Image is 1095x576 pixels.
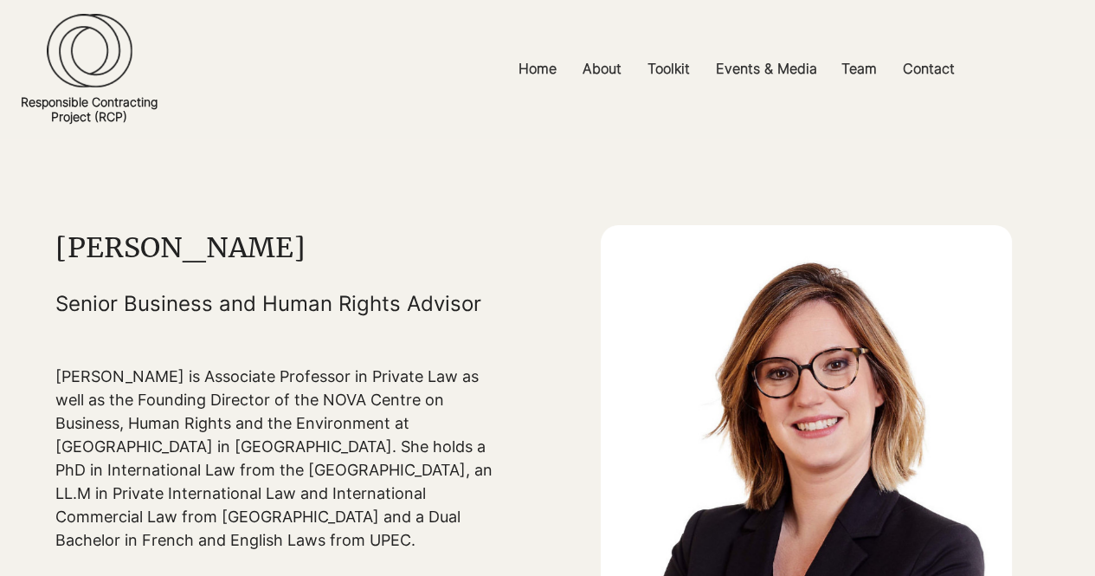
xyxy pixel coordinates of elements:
[890,49,968,88] a: Contact
[55,230,500,265] h1: [PERSON_NAME]​​​​
[634,49,703,88] a: Toolkit
[828,49,890,88] a: Team
[570,49,634,88] a: About
[894,49,963,88] p: Contact
[55,365,500,552] p: [PERSON_NAME] is Associate Professor in Private Law as well as the Founding Director of the NOVA ...
[703,49,828,88] a: Events & Media
[506,49,570,88] a: Home
[574,49,630,88] p: About
[833,49,886,88] p: Team
[55,291,500,316] h5: Senior Business and Human Rights Advisor
[21,94,158,124] a: Responsible ContractingProject (RCP)
[639,49,699,88] p: Toolkit
[707,49,826,88] p: Events & Media
[510,49,565,88] p: Home
[377,49,1095,88] nav: Site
